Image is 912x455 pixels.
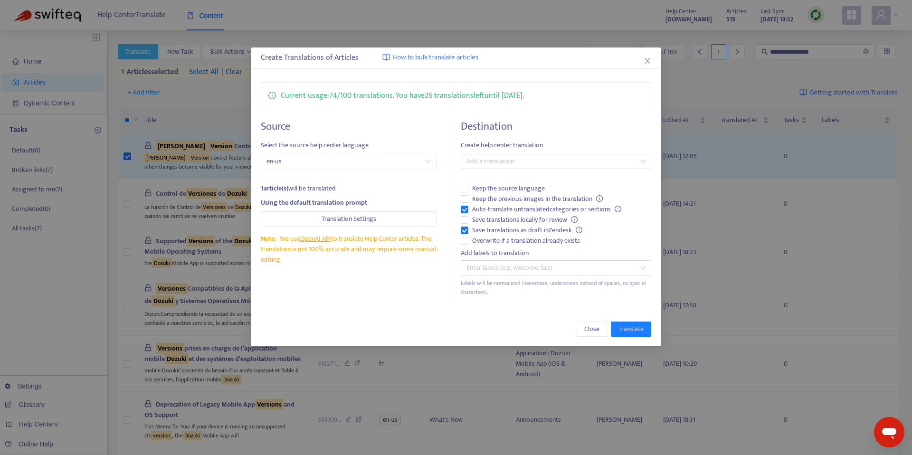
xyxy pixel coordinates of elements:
[461,140,651,151] span: Create help center translation
[576,227,582,233] span: info-circle
[266,154,431,169] span: en-us
[300,233,331,244] a: OpenAI API
[461,120,651,133] h4: Destination
[461,279,651,297] div: Labels will be normalized (lowercase, underscores instead of spaces, no special characters).
[392,52,478,63] span: How to bulk translate articles
[611,322,651,337] button: Translate
[261,183,437,194] div: will be translated
[261,198,437,208] div: Using the default translation prompt
[261,211,437,227] button: Translation Settings
[281,90,524,102] p: Current usage: 74 / 100 translations . You have 26 translations left until [DATE] .
[571,216,578,223] span: info-circle
[596,195,603,202] span: info-circle
[461,248,651,258] div: Add labels to translation
[468,215,581,225] span: Save translations locally for review
[584,324,599,334] span: Close
[615,206,621,212] span: info-circle
[644,57,651,65] span: close
[577,322,607,337] button: Close
[261,140,437,151] span: Select the source help center language
[261,120,437,133] h4: Source
[468,204,625,215] span: Auto-translate untranslated categories or sections
[261,233,276,244] span: Note:
[468,236,584,246] span: Overwrite if a translation already exists
[642,56,653,66] button: Close
[382,54,390,61] img: image-link
[874,417,904,447] iframe: Button to launch messaging window
[322,214,376,224] span: Translation Settings
[268,90,276,99] span: info-circle
[468,194,607,204] span: Keep the previous images in the translation
[468,225,586,236] span: Save translations as draft in Zendesk
[261,234,437,265] div: We use to translate Help Center articles. The translation is not 100% accurate and may require so...
[468,183,549,194] span: Keep the source language
[261,183,288,194] strong: 1 article(s)
[261,52,651,64] div: Create Translations of Articles
[382,52,478,63] a: How to bulk translate articles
